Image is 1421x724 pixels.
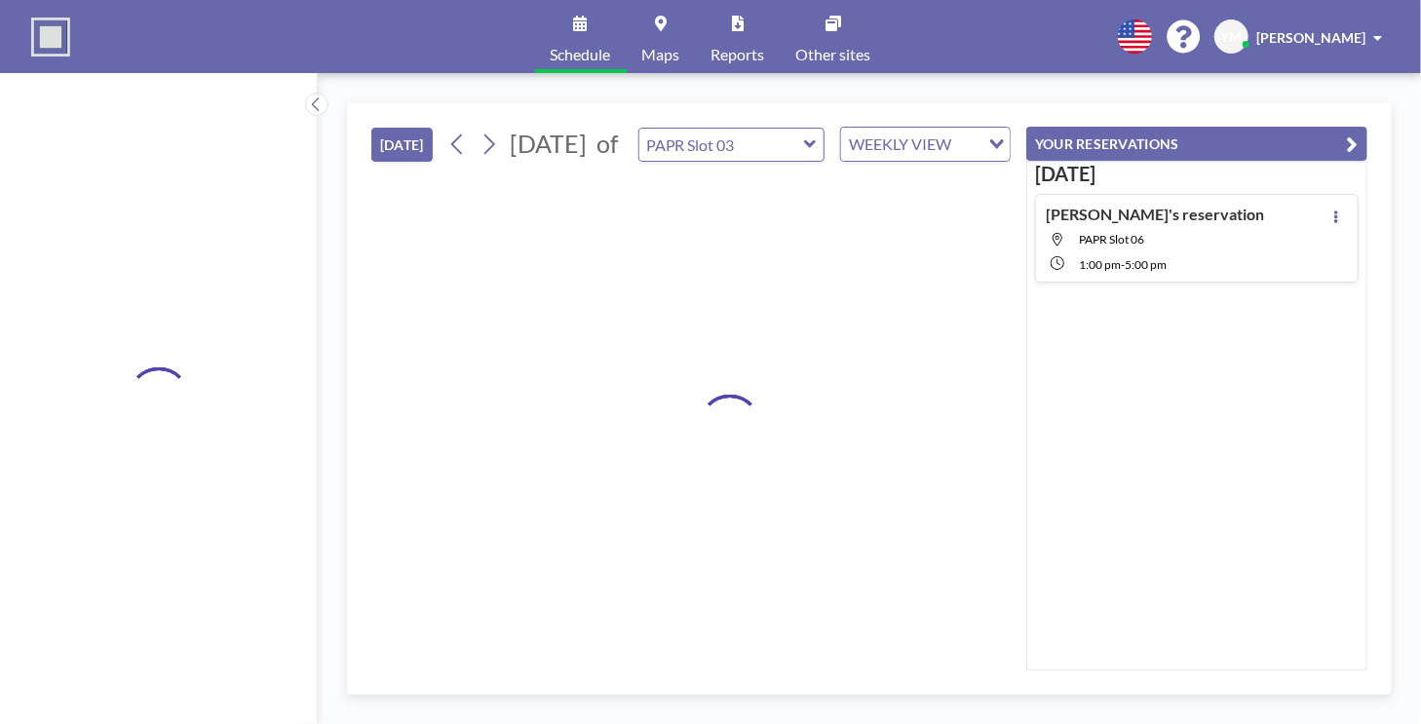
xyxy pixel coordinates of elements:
[551,47,611,62] span: Schedule
[1221,28,1243,46] span: YM
[1256,29,1365,46] span: [PERSON_NAME]
[1035,162,1359,186] h3: [DATE]
[1079,257,1121,272] span: 1:00 PM
[957,132,978,157] input: Search for option
[1125,257,1167,272] span: 5:00 PM
[841,128,1010,161] div: Search for option
[639,129,804,161] input: PAPR Slot 03
[1026,127,1367,161] button: YOUR RESERVATIONS
[31,18,70,57] img: organization-logo
[371,128,433,162] button: [DATE]
[642,47,680,62] span: Maps
[596,129,618,159] span: of
[796,47,871,62] span: Other sites
[510,129,587,158] span: [DATE]
[1121,257,1125,272] span: -
[711,47,765,62] span: Reports
[1046,205,1264,224] h4: [PERSON_NAME]'s reservation
[845,132,955,157] span: WEEKLY VIEW
[1079,232,1144,247] span: PAPR Slot 06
